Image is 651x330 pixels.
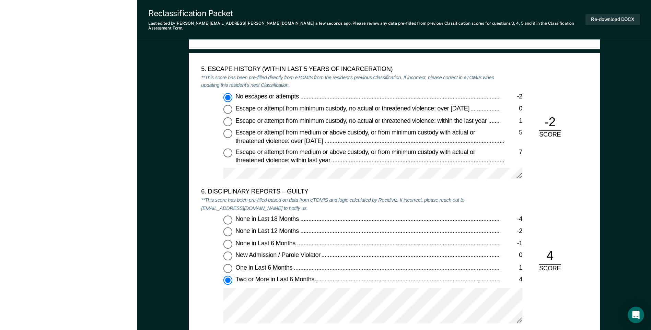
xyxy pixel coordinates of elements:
[533,265,567,273] div: SCORE
[235,117,488,124] span: Escape or attempt from minimum custody, no actual or threatened violence: within the last year
[235,276,316,283] span: Two or More in Last 6 Months
[500,239,522,248] div: -1
[201,197,464,211] em: **This score has been pre-filled based on data from eTOMIS and logic calculated by Recidiviz. If ...
[500,117,522,125] div: 1
[500,105,522,113] div: 0
[223,105,232,114] input: Escape or attempt from minimum custody, no actual or threatened violence: over [DATE]0
[223,227,232,236] input: None in Last 12 Months-2
[500,276,522,284] div: 4
[500,252,522,260] div: 0
[235,252,322,259] span: New Admission / Parole Violator
[235,148,475,163] span: Escape or attempt from medium or above custody, or from minimum custody with actual or threatened...
[223,215,232,224] input: None in Last 18 Months-4
[315,21,351,26] span: a few seconds ago
[223,276,232,285] input: Two or More in Last 6 Months4
[223,117,232,126] input: Escape or attempt from minimum custody, no actual or threatened violence: within the last year1
[628,307,644,323] div: Open Intercom Messenger
[223,252,232,261] input: New Admission / Parole Violator0
[223,264,232,273] input: One in Last 6 Months1
[201,74,494,89] em: **This score has been pre-filled directly from eTOMIS from the resident's previous Classification...
[148,8,585,18] div: Reclassification Packet
[235,129,475,144] span: Escape or attempt from medium or above custody, or from minimum custody with actual or threatened...
[533,131,567,139] div: SCORE
[500,264,522,272] div: 1
[539,114,561,131] div: -2
[235,93,300,99] span: No escapes or attempts
[500,215,522,224] div: -4
[500,93,522,101] div: -2
[223,93,232,102] input: No escapes or attempts-2
[235,215,300,222] span: None in Last 18 Months
[235,105,471,112] span: Escape or attempt from minimum custody, no actual or threatened violence: over [DATE]
[504,148,522,156] div: 7
[500,227,522,236] div: -2
[235,264,294,271] span: One in Last 6 Months
[201,65,500,73] div: 5. ESCAPE HISTORY (WITHIN LAST 5 YEARS OF INCARCERATION)
[235,227,300,234] span: None in Last 12 Months
[201,188,500,196] div: 6. DISCIPLINARY REPORTS – GUILTY
[585,14,640,25] button: Re-download DOCX
[539,248,561,265] div: 4
[223,239,232,248] input: None in Last 6 Months-1
[504,129,522,137] div: 5
[235,239,297,246] span: None in Last 6 Months
[223,148,232,157] input: Escape or attempt from medium or above custody, or from minimum custody with actual or threatened...
[148,21,585,31] div: Last edited by [PERSON_NAME][EMAIL_ADDRESS][PERSON_NAME][DOMAIN_NAME] . Please review any data pr...
[223,129,232,138] input: Escape or attempt from medium or above custody, or from minimum custody with actual or threatened...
